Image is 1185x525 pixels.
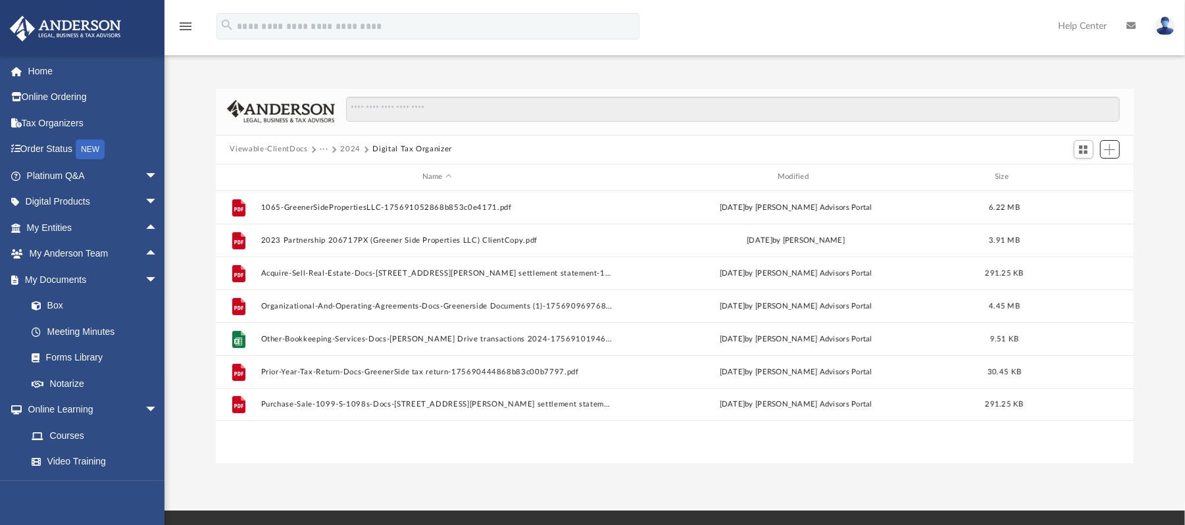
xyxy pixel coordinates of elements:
button: 2023 Partnership 206717PX (Greener Side Properties LLC) ClientCopy.pdf [261,236,613,244]
div: Name [260,171,613,183]
span: 30.45 KB [987,368,1021,375]
span: [DATE] [719,401,745,408]
button: Acquire-Sell-Real-Estate-Docs-[STREET_ADDRESS][PERSON_NAME] settlement statement-175691048068b853... [261,268,613,277]
div: by [PERSON_NAME] [619,234,972,246]
a: Online Ordering [9,84,178,111]
div: by [PERSON_NAME] Advisors Portal [619,267,972,279]
div: Modified [619,171,972,183]
a: Online Learningarrow_drop_down [9,397,171,423]
div: grid [216,191,1134,463]
a: Digital Productsarrow_drop_down [9,189,178,215]
span: 9.51 KB [990,335,1019,342]
a: Platinum Q&Aarrow_drop_down [9,162,178,189]
div: by [PERSON_NAME] Advisors Portal [619,333,972,345]
button: Add [1100,140,1120,159]
span: arrow_drop_down [145,162,171,189]
a: Video Training [18,449,164,475]
a: My Entitiesarrow_drop_up [9,214,178,241]
div: Size [978,171,1030,183]
button: ··· [320,143,328,155]
a: My Documentsarrow_drop_down [9,266,171,293]
img: User Pic [1155,16,1175,36]
span: 4.45 MB [989,302,1020,309]
span: arrow_drop_down [145,397,171,424]
input: Search files and folders [346,97,1119,122]
a: Courses [18,422,171,449]
img: Anderson Advisors Platinum Portal [6,16,125,41]
span: [DATE] [719,302,745,309]
span: 291.25 KB [985,269,1023,276]
div: NEW [76,139,105,159]
a: Meeting Minutes [18,318,171,345]
i: menu [178,18,193,34]
a: menu [178,25,193,34]
i: search [220,18,234,32]
a: Tax Organizers [9,110,178,136]
span: [DATE] [719,269,745,276]
a: Resources [18,474,171,501]
button: Switch to Grid View [1074,140,1094,159]
span: [DATE] [719,203,745,211]
a: Box [18,293,164,319]
span: [DATE] [719,335,745,342]
span: arrow_drop_up [145,241,171,268]
a: Notarize [18,370,171,397]
button: Purchase-Sale-1099-S-1098s-Docs-[STREET_ADDRESS][PERSON_NAME] settlement statement-175691043668b8... [261,400,613,409]
span: arrow_drop_down [145,189,171,216]
span: arrow_drop_up [145,214,171,241]
div: by [PERSON_NAME] Advisors Portal [619,201,972,213]
div: id [221,171,254,183]
button: 1065-GreenerSidePropertiesLLC-175691052868b853c0e4171.pdf [261,203,613,211]
button: Viewable-ClientDocs [230,143,307,155]
span: [DATE] [719,368,745,375]
div: by [PERSON_NAME] Advisors Portal [619,366,972,378]
a: Order StatusNEW [9,136,178,163]
button: Prior-Year-Tax-Return-Docs-GreenerSide tax return-175690444868b83c00b7797.pdf [261,367,613,376]
span: 3.91 MB [989,236,1020,243]
span: arrow_drop_down [145,266,171,293]
span: [DATE] [747,236,772,243]
button: Organizational-And-Operating-Agreements-Docs-Greenerside Documents (1)-175690969768b85081a7c27.pdf [261,301,613,310]
div: by [PERSON_NAME] Advisors Portal [619,399,972,411]
span: 6.22 MB [989,203,1020,211]
a: Forms Library [18,345,164,371]
button: 2024 [340,143,361,155]
a: Home [9,58,178,84]
button: Other-Bookkeeping-Services-Docs-[PERSON_NAME] Drive transactions 2024-175691019468b85272b5e64.xlsx [261,334,613,343]
div: id [1036,171,1128,183]
div: by [PERSON_NAME] Advisors Portal [619,300,972,312]
button: Digital Tax Organizer [372,143,452,155]
a: My Anderson Teamarrow_drop_up [9,241,171,267]
span: 291.25 KB [985,401,1023,408]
